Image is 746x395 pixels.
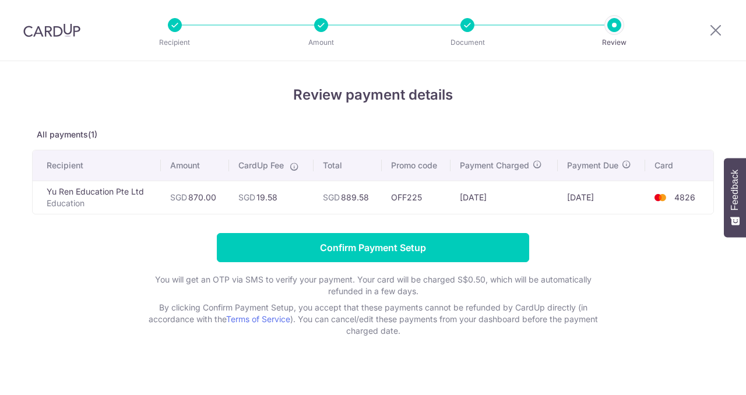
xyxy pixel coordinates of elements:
[382,181,451,214] td: OFF225
[314,181,382,214] td: 889.58
[323,192,340,202] span: SGD
[645,150,713,181] th: Card
[424,37,511,48] p: Document
[226,314,290,324] a: Terms of Service
[161,150,230,181] th: Amount
[671,360,734,389] iframe: Opens a widget where you can find more information
[33,181,161,214] td: Yu Ren Education Pte Ltd
[140,274,606,297] p: You will get an OTP via SMS to verify your payment. Your card will be charged S$0.50, which will ...
[567,160,618,171] span: Payment Due
[460,160,529,171] span: Payment Charged
[278,37,364,48] p: Amount
[314,150,382,181] th: Total
[558,181,646,214] td: [DATE]
[170,192,187,202] span: SGD
[217,233,529,262] input: Confirm Payment Setup
[161,181,230,214] td: 870.00
[23,23,80,37] img: CardUp
[238,192,255,202] span: SGD
[229,181,313,214] td: 19.58
[724,158,746,237] button: Feedback - Show survey
[140,302,606,337] p: By clicking Confirm Payment Setup, you accept that these payments cannot be refunded by CardUp di...
[238,160,284,171] span: CardUp Fee
[132,37,218,48] p: Recipient
[571,37,657,48] p: Review
[649,191,672,204] img: <span class="translation_missing" title="translation missing: en.account_steps.new_confirm_form.b...
[32,84,714,105] h4: Review payment details
[32,129,714,140] p: All payments(1)
[730,170,740,210] span: Feedback
[47,198,152,209] p: Education
[33,150,161,181] th: Recipient
[451,181,558,214] td: [DATE]
[382,150,451,181] th: Promo code
[674,192,695,202] span: 4826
